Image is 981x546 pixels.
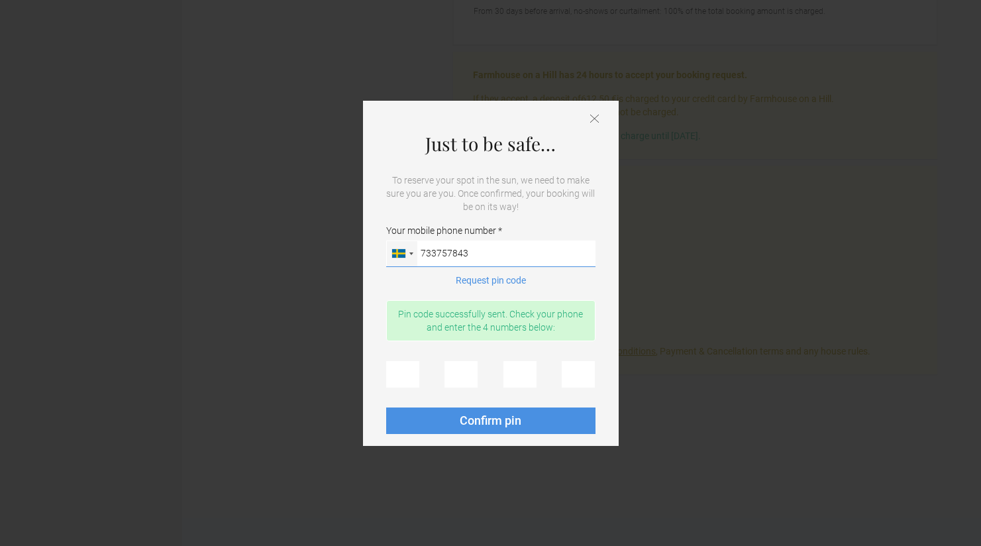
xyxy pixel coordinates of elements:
h4: Just to be safe… [386,134,595,154]
button: Request pin code [448,274,534,287]
input: Your mobile phone number [386,241,595,267]
p: To reserve your spot in the sun, we need to make sure you are you. Once confirmed, your booking w... [386,174,595,213]
span: Your mobile phone number [386,224,502,237]
button: Confirm pin [386,408,595,434]
button: Close [590,114,599,125]
div: Sweden (Sverige): +46 [387,241,417,266]
span: Confirm pin [460,413,521,427]
div: Pin code successfully sent. Check your phone and enter the 4 numbers below: [386,300,595,341]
